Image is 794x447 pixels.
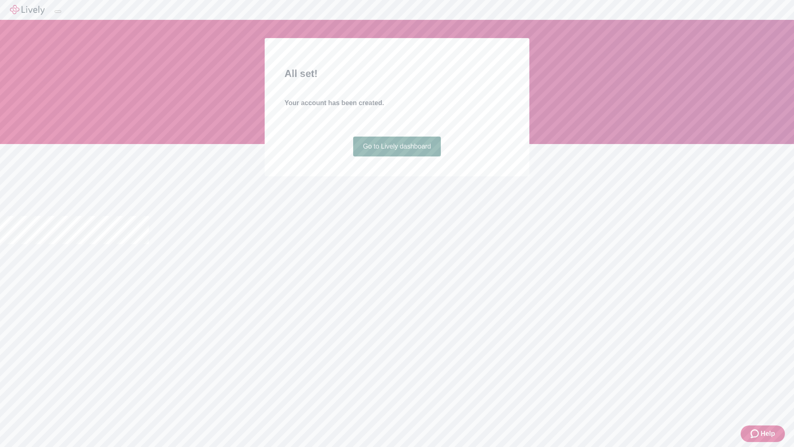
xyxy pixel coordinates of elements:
[741,425,785,442] button: Zendesk support iconHelp
[353,137,441,156] a: Go to Lively dashboard
[285,66,509,81] h2: All set!
[10,5,45,15] img: Lively
[285,98,509,108] h4: Your account has been created.
[55,10,61,13] button: Log out
[761,429,775,439] span: Help
[751,429,761,439] svg: Zendesk support icon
